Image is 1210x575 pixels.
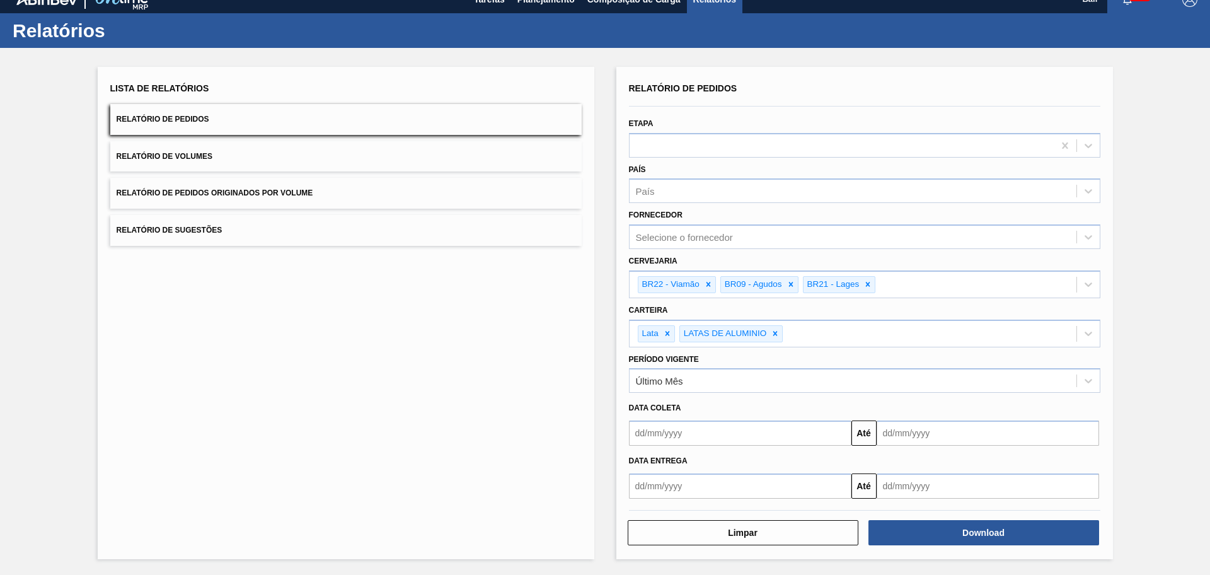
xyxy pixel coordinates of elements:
div: Selecione o fornecedor [636,232,733,243]
span: Data coleta [629,404,681,412]
button: Relatório de Pedidos Originados por Volume [110,178,582,209]
label: Etapa [629,119,654,128]
label: Cervejaria [629,257,677,265]
div: BR09 - Agudos [721,277,784,293]
button: Até [851,421,877,446]
button: Relatório de Sugestões [110,215,582,246]
span: Relatório de Volumes [117,152,212,161]
button: Relatório de Volumes [110,141,582,172]
span: Data entrega [629,456,688,465]
div: BR22 - Viamão [638,277,701,293]
div: País [636,186,655,197]
button: Limpar [628,520,858,545]
div: Lata [638,326,660,342]
span: Lista de Relatórios [110,83,209,93]
span: Relatório de Pedidos Originados por Volume [117,189,313,197]
input: dd/mm/yyyy [877,421,1099,446]
input: dd/mm/yyyy [629,473,851,499]
label: País [629,165,646,174]
button: Relatório de Pedidos [110,104,582,135]
div: Último Mês [636,376,683,386]
label: Carteira [629,306,668,315]
button: Até [851,473,877,499]
div: BR21 - Lages [804,277,861,293]
button: Download [868,520,1099,545]
div: LATAS DE ALUMINIO [680,326,769,342]
input: dd/mm/yyyy [629,421,851,446]
span: Relatório de Sugestões [117,226,222,235]
span: Relatório de Pedidos [117,115,209,124]
input: dd/mm/yyyy [877,473,1099,499]
h1: Relatórios [13,23,236,38]
label: Fornecedor [629,211,683,219]
label: Período Vigente [629,355,699,364]
span: Relatório de Pedidos [629,83,737,93]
